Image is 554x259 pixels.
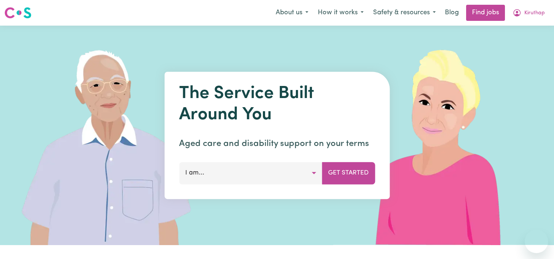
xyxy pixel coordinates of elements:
button: About us [271,5,313,20]
img: Careseekers logo [4,6,31,19]
a: Careseekers logo [4,4,31,21]
a: Find jobs [466,5,505,21]
button: My Account [508,5,550,20]
button: How it works [313,5,368,20]
span: Kiruthap [524,9,545,17]
h1: The Service Built Around You [179,83,375,125]
button: Safety & resources [368,5,440,20]
iframe: Button to launch messaging window [525,230,548,253]
button: I am... [179,162,322,184]
a: Blog [440,5,463,21]
button: Get Started [322,162,375,184]
p: Aged care and disability support on your terms [179,137,375,150]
